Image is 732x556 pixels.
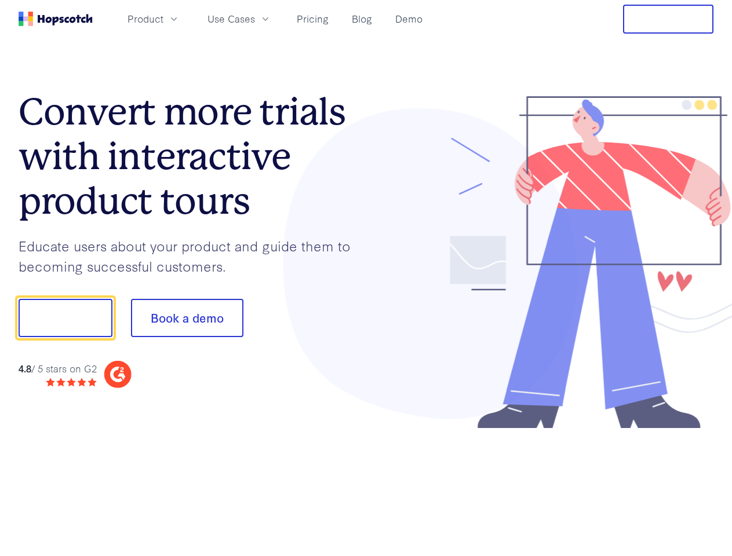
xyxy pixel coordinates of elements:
[19,361,31,375] strong: 4.8
[131,299,243,337] button: Book a demo
[391,9,427,28] a: Demo
[292,9,333,28] a: Pricing
[121,9,187,28] button: Product
[19,90,366,223] h1: Convert more trials with interactive product tours
[201,9,278,28] button: Use Cases
[19,361,97,376] div: / 5 stars on G2
[623,5,713,34] button: Free Trial
[19,236,366,276] p: Educate users about your product and guide them to becoming successful customers.
[347,9,377,28] a: Blog
[19,299,112,337] button: Show me!
[207,12,255,26] span: Use Cases
[19,12,93,26] a: Home
[128,12,163,26] span: Product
